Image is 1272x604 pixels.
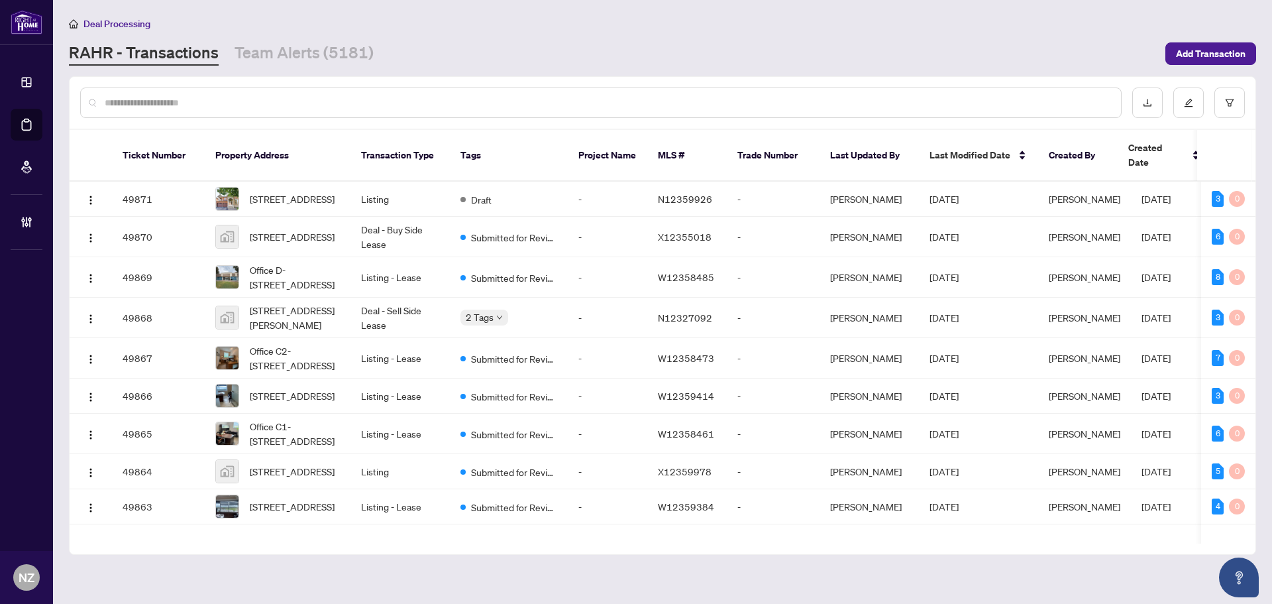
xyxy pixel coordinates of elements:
[471,389,557,404] span: Submitted for Review
[727,257,820,298] td: -
[1118,130,1210,182] th: Created Date
[205,130,350,182] th: Property Address
[1049,428,1120,440] span: [PERSON_NAME]
[471,500,557,514] span: Submitted for Review
[1229,426,1245,442] div: 0
[658,390,714,402] span: W12359414
[1141,428,1171,440] span: [DATE]
[1212,426,1224,442] div: 6
[1214,88,1245,118] button: filter
[80,226,101,247] button: Logo
[929,465,959,477] span: [DATE]
[1225,98,1234,107] span: filter
[80,461,101,482] button: Logo
[250,303,340,332] span: [STREET_ADDRESS][PERSON_NAME]
[568,298,647,338] td: -
[647,130,727,182] th: MLS #
[658,428,714,440] span: W12358461
[1212,388,1224,404] div: 3
[216,385,238,407] img: thumbnail-img
[1141,231,1171,243] span: [DATE]
[466,310,494,325] span: 2 Tags
[1049,465,1120,477] span: [PERSON_NAME]
[658,501,714,513] span: W12359384
[1173,88,1204,118] button: edit
[350,414,450,454] td: Listing - Lease
[85,354,96,365] img: Logo
[450,130,568,182] th: Tags
[1212,310,1224,326] div: 3
[568,182,647,217] td: -
[250,229,335,244] span: [STREET_ADDRESS]
[727,338,820,379] td: -
[216,225,238,248] img: thumbnail-img
[80,307,101,328] button: Logo
[85,314,96,324] img: Logo
[727,379,820,414] td: -
[496,314,503,321] span: down
[112,257,205,298] td: 49869
[471,230,557,245] span: Submitted for Review
[80,347,101,369] button: Logo
[1229,350,1245,366] div: 0
[1176,43,1245,64] span: Add Transaction
[216,495,238,518] img: thumbnail-img
[658,231,712,243] span: X12355018
[250,419,340,448] span: Office C1-[STREET_ADDRESS]
[112,338,205,379] td: 49867
[350,130,450,182] th: Transaction Type
[471,465,557,479] span: Submitted for Review
[250,464,335,479] span: [STREET_ADDRESS]
[471,192,492,207] span: Draft
[112,454,205,489] td: 49864
[1229,388,1245,404] div: 0
[1212,191,1224,207] div: 3
[568,338,647,379] td: -
[80,496,101,517] button: Logo
[80,267,101,288] button: Logo
[820,182,919,217] td: [PERSON_NAME]
[1141,352,1171,364] span: [DATE]
[1049,312,1120,324] span: [PERSON_NAME]
[350,182,450,217] td: Listing
[568,379,647,414] td: -
[727,454,820,489] td: -
[85,273,96,284] img: Logo
[929,501,959,513] span: [DATE]
[471,427,557,442] span: Submitted for Review
[929,312,959,324] span: [DATE]
[85,233,96,243] img: Logo
[820,414,919,454] td: [PERSON_NAME]
[1219,558,1259,597] button: Open asap
[1141,390,1171,402] span: [DATE]
[658,312,712,324] span: N12327092
[919,130,1038,182] th: Last Modified Date
[929,352,959,364] span: [DATE]
[250,389,335,403] span: [STREET_ADDRESS]
[727,217,820,257] td: -
[350,257,450,298] td: Listing - Lease
[1229,229,1245,245] div: 0
[1049,390,1120,402] span: [PERSON_NAME]
[820,257,919,298] td: [PERSON_NAME]
[216,266,238,288] img: thumbnail-img
[1229,499,1245,514] div: 0
[1212,350,1224,366] div: 7
[727,414,820,454] td: -
[929,231,959,243] span: [DATE]
[1141,501,1171,513] span: [DATE]
[820,338,919,379] td: [PERSON_NAME]
[1141,465,1171,477] span: [DATE]
[1049,231,1120,243] span: [PERSON_NAME]
[80,385,101,406] button: Logo
[820,130,919,182] th: Last Updated By
[1038,130,1118,182] th: Created By
[80,423,101,444] button: Logo
[85,392,96,402] img: Logo
[350,217,450,257] td: Deal - Buy Side Lease
[658,352,714,364] span: W12358473
[1165,42,1256,65] button: Add Transaction
[85,430,96,440] img: Logo
[1049,271,1120,283] span: [PERSON_NAME]
[112,414,205,454] td: 49865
